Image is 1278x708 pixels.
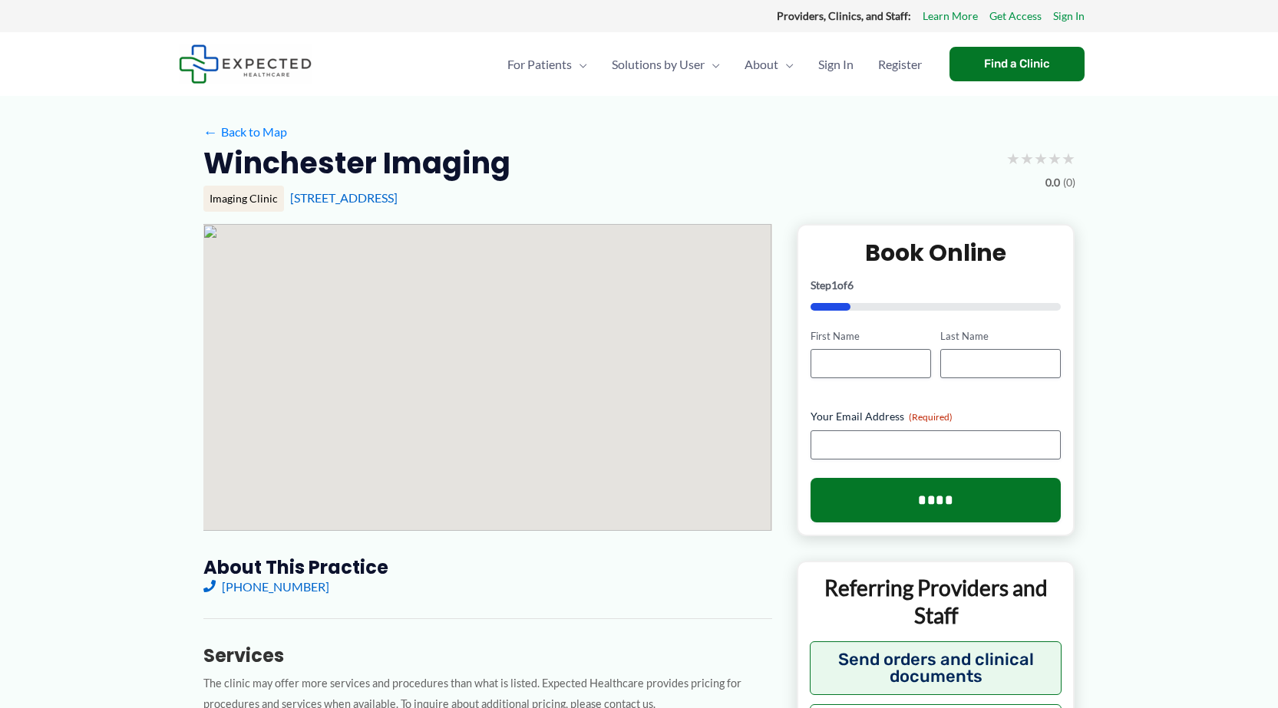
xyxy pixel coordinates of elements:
a: Sign In [1053,6,1085,26]
label: Last Name [940,329,1061,344]
span: 6 [847,278,854,291]
label: First Name [811,329,931,344]
a: Solutions by UserMenu Toggle [599,38,732,91]
span: Menu Toggle [705,38,720,91]
span: Menu Toggle [778,38,794,91]
h2: Book Online [811,238,1062,268]
span: (Required) [909,411,953,423]
div: Imaging Clinic [203,186,284,212]
a: [PHONE_NUMBER] [203,579,329,594]
span: Sign In [818,38,854,91]
a: Learn More [923,6,978,26]
a: Find a Clinic [949,47,1085,81]
strong: Providers, Clinics, and Staff: [777,9,911,22]
span: ★ [1006,144,1020,173]
a: [STREET_ADDRESS] [290,190,398,205]
span: For Patients [507,38,572,91]
span: ★ [1020,144,1034,173]
span: ← [203,124,218,139]
h3: Services [203,644,772,667]
span: ★ [1048,144,1062,173]
span: About [745,38,778,91]
span: Solutions by User [612,38,705,91]
span: 0.0 [1045,173,1060,193]
img: Expected Healthcare Logo - side, dark font, small [179,44,312,84]
span: ★ [1034,144,1048,173]
span: (0) [1063,173,1075,193]
p: Step of [811,280,1062,291]
span: Register [878,38,922,91]
p: Referring Providers and Staff [810,574,1062,630]
a: Get Access [989,6,1042,26]
button: Send orders and clinical documents [810,641,1062,695]
label: Your Email Address [811,409,1062,424]
span: Menu Toggle [572,38,587,91]
nav: Primary Site Navigation [495,38,934,91]
a: For PatientsMenu Toggle [495,38,599,91]
a: ←Back to Map [203,120,287,143]
h3: About this practice [203,555,772,579]
a: Register [866,38,934,91]
a: Sign In [806,38,866,91]
h2: Winchester Imaging [203,144,510,182]
span: ★ [1062,144,1075,173]
a: AboutMenu Toggle [732,38,806,91]
span: 1 [831,278,837,291]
